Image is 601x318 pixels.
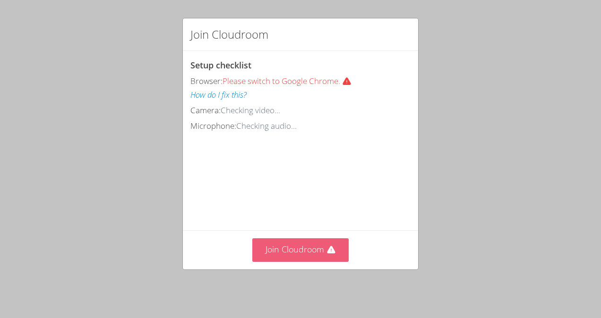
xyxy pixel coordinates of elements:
button: Join Cloudroom [252,238,349,261]
span: Checking video... [221,105,280,116]
span: Microphone: [190,120,236,131]
button: How do I fix this? [190,88,247,102]
span: Camera: [190,105,221,116]
span: Setup checklist [190,59,251,71]
span: Please switch to Google Chrome. [223,75,355,86]
h2: Join Cloudroom [190,26,268,43]
span: Checking audio... [236,120,297,131]
span: Browser: [190,75,223,86]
